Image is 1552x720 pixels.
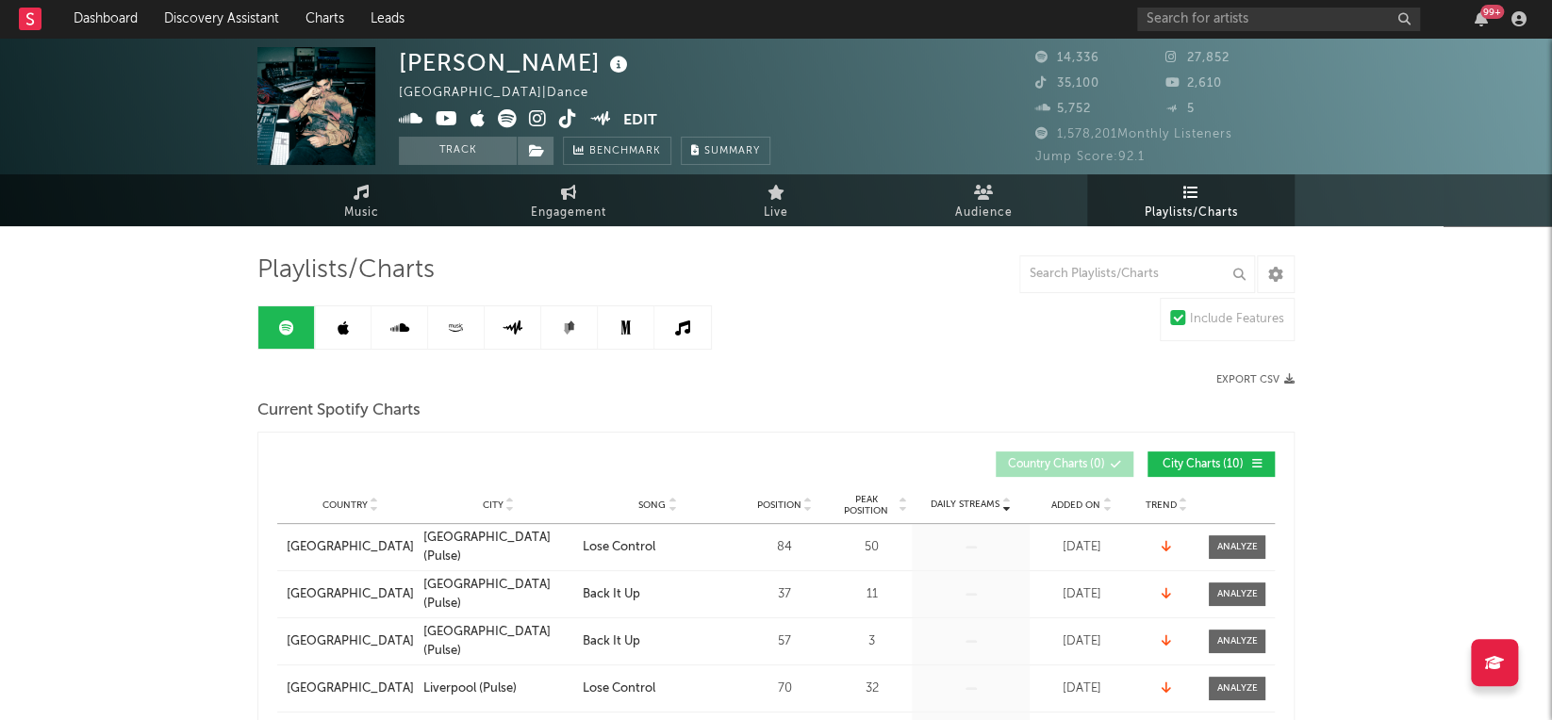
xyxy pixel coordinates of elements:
[836,585,907,604] div: 11
[399,137,517,165] button: Track
[257,174,465,226] a: Music
[1051,499,1100,511] span: Added On
[955,202,1013,224] span: Audience
[764,202,788,224] span: Live
[1216,374,1295,385] button: Export CSV
[287,632,414,651] a: [GEOGRAPHIC_DATA]
[1008,459,1105,470] span: Country Charts ( 0 )
[1087,174,1295,226] a: Playlists/Charts
[423,623,573,660] a: [GEOGRAPHIC_DATA] (Pulse)
[399,82,610,105] div: [GEOGRAPHIC_DATA] | Dance
[399,47,633,78] div: [PERSON_NAME]
[836,538,907,557] div: 50
[287,679,414,698] a: [GEOGRAPHIC_DATA]
[531,202,606,224] span: Engagement
[583,632,733,651] a: Back It Up
[423,679,517,698] div: Liverpool (Pulse)
[880,174,1087,226] a: Audience
[742,679,827,698] div: 70
[1034,585,1129,604] div: [DATE]
[423,679,573,698] a: Liverpool (Pulse)
[1160,459,1247,470] span: City Charts ( 10 )
[1146,499,1177,511] span: Trend
[1034,679,1129,698] div: [DATE]
[1165,77,1222,90] span: 2,610
[465,174,672,226] a: Engagement
[1035,103,1091,115] span: 5,752
[931,498,999,512] span: Daily Streams
[583,538,655,557] div: Lose Control
[423,576,573,613] a: [GEOGRAPHIC_DATA] (Pulse)
[257,400,421,422] span: Current Spotify Charts
[1035,52,1099,64] span: 14,336
[672,174,880,226] a: Live
[583,679,733,698] a: Lose Control
[1165,103,1195,115] span: 5
[836,494,896,516] span: Peak Position
[589,140,661,163] span: Benchmark
[836,679,907,698] div: 32
[1019,255,1255,293] input: Search Playlists/Charts
[1034,632,1129,651] div: [DATE]
[483,499,504,511] span: City
[1035,128,1232,140] span: 1,578,201 Monthly Listeners
[1145,202,1238,224] span: Playlists/Charts
[257,259,435,282] span: Playlists/Charts
[344,202,379,224] span: Music
[996,451,1133,477] button: Country Charts(0)
[1190,308,1284,331] div: Include Features
[623,109,657,133] button: Edit
[322,499,368,511] span: Country
[1034,538,1129,557] div: [DATE]
[1480,5,1504,19] div: 99 +
[681,137,770,165] button: Summary
[742,585,827,604] div: 37
[1035,77,1099,90] span: 35,100
[423,529,573,565] a: [GEOGRAPHIC_DATA] (Pulse)
[757,499,801,511] span: Position
[563,137,671,165] a: Benchmark
[742,538,827,557] div: 84
[1137,8,1420,31] input: Search for artists
[1165,52,1230,64] span: 27,852
[638,499,666,511] span: Song
[1147,451,1275,477] button: City Charts(10)
[287,585,414,604] a: [GEOGRAPHIC_DATA]
[583,679,655,698] div: Lose Control
[287,538,414,557] a: [GEOGRAPHIC_DATA]
[583,538,733,557] a: Lose Control
[742,632,827,651] div: 57
[704,146,760,156] span: Summary
[583,585,640,604] div: Back It Up
[583,632,640,651] div: Back It Up
[1475,11,1488,26] button: 99+
[836,632,907,651] div: 3
[583,585,733,604] a: Back It Up
[1035,151,1145,163] span: Jump Score: 92.1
